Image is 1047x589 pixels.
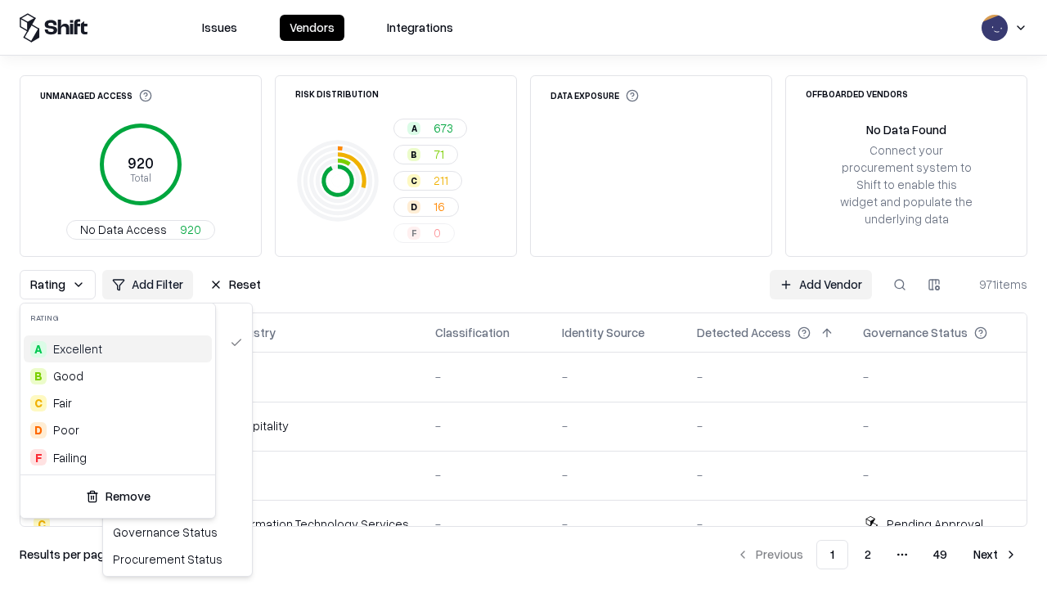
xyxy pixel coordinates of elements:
div: Suggestions [20,332,215,474]
div: A [30,341,47,357]
div: Governance Status [106,519,249,546]
div: F [30,449,47,465]
div: B [30,368,47,384]
div: Poor [53,421,79,438]
div: C [30,395,47,411]
div: Rating [20,303,215,332]
div: D [30,422,47,438]
div: Procurement Status [106,546,249,573]
button: Remove [27,482,209,511]
span: Fair [53,394,72,411]
span: Excellent [53,340,102,357]
div: Failing [53,449,87,466]
span: Good [53,367,83,384]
